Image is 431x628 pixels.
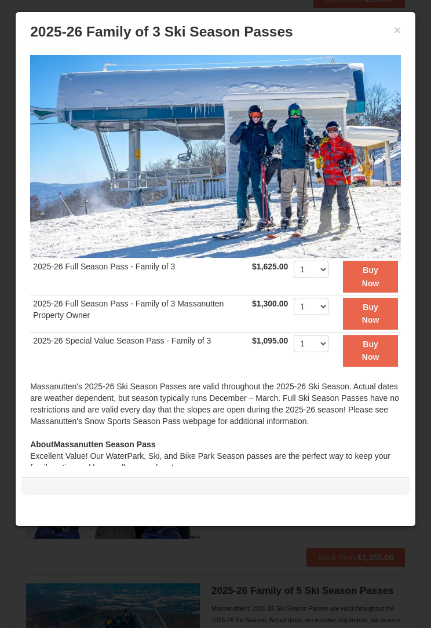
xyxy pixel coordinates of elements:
[343,335,397,367] button: Buy Now
[252,336,288,345] strong: $1,095.00
[30,55,401,258] img: 6619937-199-446e7550.jpg
[252,299,288,308] strong: $1,300.00
[30,23,401,41] h3: 2025-26 Family of 3 Ski Season Passes
[394,24,401,36] button: ×
[343,261,397,293] button: Buy Now
[362,265,379,287] strong: Buy Now
[343,298,397,330] button: Buy Now
[362,339,379,362] strong: Buy Now
[30,439,401,473] div: Excellent Value! Our WaterPark, Ski, and Bike Park Season passes are the perfect way to keep your...
[30,381,401,439] div: Massanutten's 2025-26 Ski Season Passes are valid throughout the 2025-26 Ski Season. Actual dates...
[362,302,379,324] strong: Buy Now
[30,258,249,295] td: 2025-26 Full Season Pass - Family of 3
[252,262,288,271] strong: $1,625.00
[30,295,249,333] td: 2025-26 Full Season Pass - Family of 3 Massanutten Property Owner
[30,440,53,449] span: About
[30,440,155,449] strong: Massanutten Season Pass
[30,332,249,368] td: 2025-26 Special Value Season Pass - Family of 3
